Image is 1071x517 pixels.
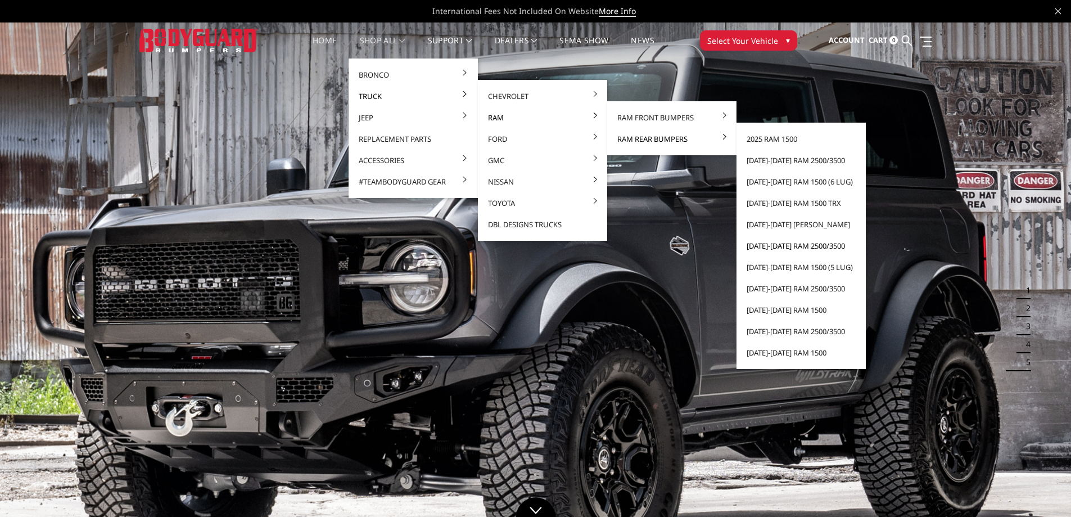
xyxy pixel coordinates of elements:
a: Accessories [353,150,473,171]
a: [DATE]-[DATE] Ram 2500/3500 [741,235,861,257]
button: 2 of 5 [1019,299,1031,317]
a: [DATE]-[DATE] Ram 2500/3500 [741,321,861,342]
img: BODYGUARD BUMPERS [139,29,257,52]
span: Cart [869,35,888,45]
a: [DATE]-[DATE] Ram 1500 [741,299,861,321]
button: 4 of 5 [1019,335,1031,353]
a: News [631,37,654,59]
a: Dealers [495,37,537,59]
a: DBL Designs Trucks [482,214,603,235]
span: Account [829,35,865,45]
a: Ram [482,107,603,128]
a: shop all [360,37,405,59]
a: More Info [599,6,636,17]
button: Select Your Vehicle [700,30,797,51]
a: Truck [353,86,473,107]
button: 1 of 5 [1019,281,1031,299]
a: Chevrolet [482,86,603,107]
a: Ram Front Bumpers [612,107,732,128]
a: [DATE]-[DATE] Ram 1500 [741,342,861,363]
a: SEMA Show [559,37,608,59]
a: 2025 Ram 1500 [741,128,861,150]
span: ▾ [786,34,790,46]
a: [DATE]-[DATE] Ram 2500/3500 [741,150,861,171]
a: Ford [482,128,603,150]
a: Home [313,37,337,59]
span: 0 [889,36,898,44]
a: Replacement Parts [353,128,473,150]
a: GMC [482,150,603,171]
a: Cart 0 [869,25,898,56]
a: [DATE]-[DATE] Ram 2500/3500 [741,278,861,299]
button: 3 of 5 [1019,317,1031,335]
a: [DATE]-[DATE] Ram 1500 TRX [741,192,861,214]
a: Click to Down [516,497,555,517]
a: [DATE]-[DATE] Ram 1500 (5 lug) [741,257,861,278]
a: Ram Rear Bumpers [612,128,732,150]
a: [DATE]-[DATE] [PERSON_NAME] [741,214,861,235]
a: Jeep [353,107,473,128]
a: #TeamBodyguard Gear [353,171,473,192]
a: Toyota [482,192,603,214]
a: [DATE]-[DATE] Ram 1500 (6 lug) [741,171,861,192]
a: Support [428,37,472,59]
span: Select Your Vehicle [707,35,778,47]
a: Bronco [353,64,473,86]
a: Account [829,25,865,56]
button: 5 of 5 [1019,353,1031,371]
a: Nissan [482,171,603,192]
